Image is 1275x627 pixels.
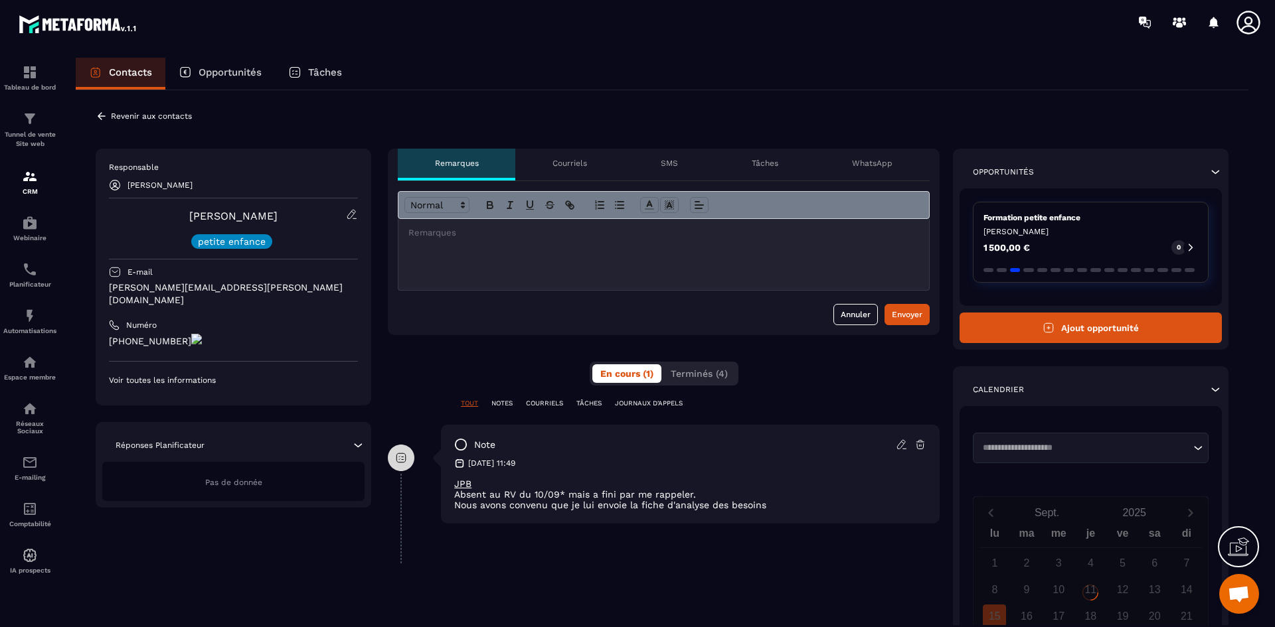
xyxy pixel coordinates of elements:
[3,130,56,149] p: Tunnel de vente Site web
[189,210,278,222] a: [PERSON_NAME]
[461,399,478,408] p: TOUT
[973,167,1034,177] p: Opportunités
[671,368,728,379] span: Terminés (4)
[109,162,358,173] p: Responsable
[22,547,38,563] img: automations
[22,64,38,80] img: formation
[973,384,1024,395] p: Calendrier
[3,474,56,481] p: E-mailing
[109,66,152,78] p: Contacts
[3,251,56,298] a: schedulerschedulerPlanificateur
[198,237,266,246] p: petite enfance
[126,320,157,330] p: Numéro
[109,336,191,346] onoff-telecom-ce-phone-number-wrapper: [PHONE_NUMBER]
[552,158,587,169] p: Courriels
[3,281,56,288] p: Planificateur
[3,567,56,574] p: IA prospects
[3,391,56,445] a: social-networksocial-networkRéseaux Sociaux
[454,478,471,489] u: JPB
[978,441,1190,454] input: Search for option
[885,304,930,325] button: Envoyer
[752,158,778,169] p: Tâches
[22,501,38,517] img: accountant
[983,243,1030,252] p: 1 500,00 €
[116,440,205,451] p: Réponses Planificateur
[983,226,1198,237] p: [PERSON_NAME]
[3,234,56,242] p: Webinaire
[592,364,661,383] button: En cours (1)
[960,313,1222,343] button: Ajout opportunité
[852,158,892,169] p: WhatsApp
[474,439,495,451] p: note
[973,433,1209,463] div: Search for option
[109,375,358,385] p: Voir toutes les informations
[111,111,192,121] p: Revenir aux contacts
[76,58,165,90] a: Contacts
[165,58,275,90] a: Opportunités
[663,364,736,383] button: Terminés (4)
[127,267,153,277] p: E-mail
[3,54,56,101] a: formationformationTableau de bord
[3,159,56,205] a: formationformationCRM
[127,180,193,190] p: [PERSON_NAME]
[22,308,38,324] img: automations
[454,489,926,500] p: Absent au RV du 10/09* mais a fini par me rappeler.
[526,399,563,408] p: COURRIELS
[983,212,1198,223] p: Formation petite enfance
[1177,243,1181,252] p: 0
[576,399,602,408] p: TÂCHES
[892,308,922,321] div: Envoyer
[3,374,56,381] p: Espace membre
[3,445,56,491] a: emailemailE-mailing
[615,399,683,408] p: JOURNAUX D'APPELS
[3,327,56,334] p: Automatisations
[3,205,56,251] a: automationsautomationsWebinaire
[600,368,653,379] span: En cours (1)
[3,84,56,91] p: Tableau de bord
[191,334,202,344] img: actions-icon.png
[275,58,355,90] a: Tâches
[435,158,479,169] p: Remarques
[3,420,56,435] p: Réseaux Sociaux
[833,304,878,325] button: Annuler
[109,281,358,307] p: [PERSON_NAME][EMAIL_ADDRESS][PERSON_NAME][DOMAIN_NAME]
[19,12,138,36] img: logo
[22,261,38,277] img: scheduler
[491,399,513,408] p: NOTES
[3,520,56,527] p: Comptabilité
[3,188,56,195] p: CRM
[3,344,56,391] a: automationsautomationsEspace membre
[3,101,56,159] a: formationformationTunnel de vente Site web
[308,66,342,78] p: Tâches
[22,215,38,231] img: automations
[22,354,38,370] img: automations
[661,158,678,169] p: SMS
[468,458,515,468] p: [DATE] 11:49
[1219,574,1259,614] div: Ouvrir le chat
[3,298,56,344] a: automationsautomationsAutomatisations
[205,478,262,487] span: Pas de donnée
[22,401,38,417] img: social-network
[454,500,926,510] p: Nous avons convenu que je lui envoie la fiche d'analyse des besoins
[22,454,38,470] img: email
[22,169,38,184] img: formation
[199,66,262,78] p: Opportunités
[3,491,56,537] a: accountantaccountantComptabilité
[22,111,38,127] img: formation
